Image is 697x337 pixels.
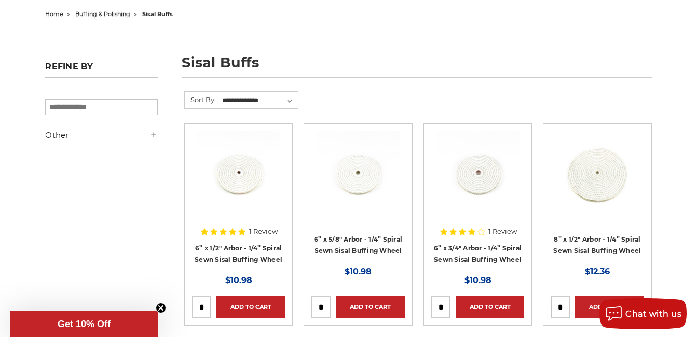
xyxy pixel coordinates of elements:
a: Add to Cart [336,296,404,318]
a: 6” x 1/2" Arbor - 1/4” Spiral Sewn Sisal Buffing Wheel [192,131,285,224]
span: 1 Review [249,228,278,235]
a: 6” x 5/8" Arbor - 1/4” Spiral Sewn Sisal Buffing Wheel [314,235,402,255]
span: $12.36 [585,266,610,276]
span: 1 Review [488,228,517,235]
img: 6” x 1/2" Arbor - 1/4” Spiral Sewn Sisal Buffing Wheel [197,131,280,214]
img: 6” x 5/8" Arbor - 1/4” Spiral Sewn Sisal Buffing Wheel [317,131,400,214]
h1: sisal buffs [182,55,651,78]
a: Add to Cart [456,296,524,318]
span: $10.98 [225,275,252,285]
a: 8” x 1/2" Arbor - 1/4” Spiral Sewn Sisal Buffing Wheel [553,235,641,255]
h5: Other [45,129,158,142]
a: Add to Cart [216,296,285,318]
span: sisal buffs [142,10,173,18]
a: home [45,10,63,18]
button: Close teaser [156,303,166,313]
a: 6” x 1/2" Arbor - 1/4” Spiral Sewn Sisal Buffing Wheel [195,244,282,264]
div: Get 10% OffClose teaser [10,311,158,337]
h5: Refine by [45,62,158,78]
span: $10.98 [464,275,491,285]
span: $10.98 [345,266,372,276]
label: Sort By: [185,92,216,107]
span: Get 10% Off [58,319,111,329]
a: 6” x 5/8" Arbor - 1/4” Spiral Sewn Sisal Buffing Wheel [311,131,404,224]
a: 8” x 1/2" Arbor - 1/4” Spiral Sewn Sisal Buffing Wheel [551,131,644,224]
img: 8” x 1/2" Arbor - 1/4” Spiral Sewn Sisal Buffing Wheel [556,131,639,214]
button: Chat with us [599,298,687,329]
img: 6” x 3/4" Arbor - 1/4” Spiral Sewn Sisal Buffing Wheel [436,131,520,214]
span: Chat with us [625,309,681,319]
a: 6” x 3/4" Arbor - 1/4” Spiral Sewn Sisal Buffing Wheel [431,131,524,224]
a: buffing & polishing [75,10,130,18]
a: Add to Cart [575,296,644,318]
select: Sort By: [221,93,298,108]
a: 6” x 3/4" Arbor - 1/4” Spiral Sewn Sisal Buffing Wheel [434,244,522,264]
